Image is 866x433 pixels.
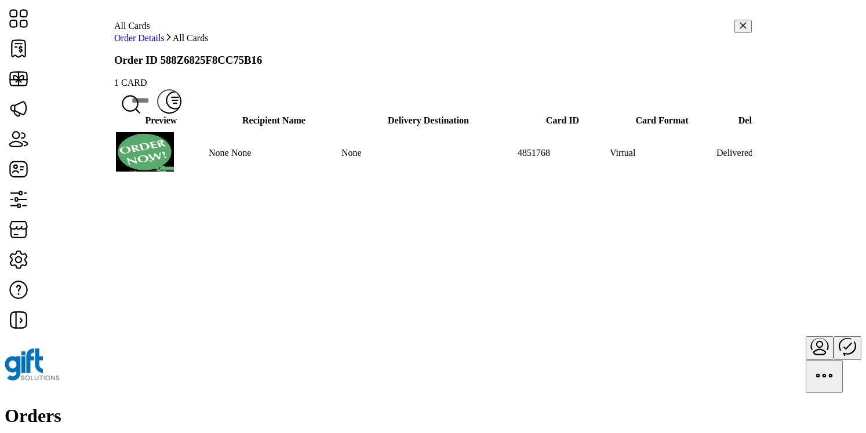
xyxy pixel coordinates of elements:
[716,148,821,158] div: Delivered
[242,115,305,125] span: Recipient Name
[114,21,150,31] span: All Cards
[610,148,714,158] div: Virtual
[114,78,147,88] span: 1 CARD
[341,148,515,158] div: None
[738,115,799,125] span: Delivery Status
[209,148,339,158] div: None None
[114,34,165,43] a: Order Details
[173,34,209,43] span: All Cards
[518,148,607,158] div: 4851768
[145,115,177,125] span: Preview
[546,115,579,125] span: Card ID
[635,115,688,125] span: Card Format
[116,132,174,172] img: preview
[114,54,752,67] h3: Order ID 588Z6825F8CC75B16
[388,115,469,125] span: Delivery Destination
